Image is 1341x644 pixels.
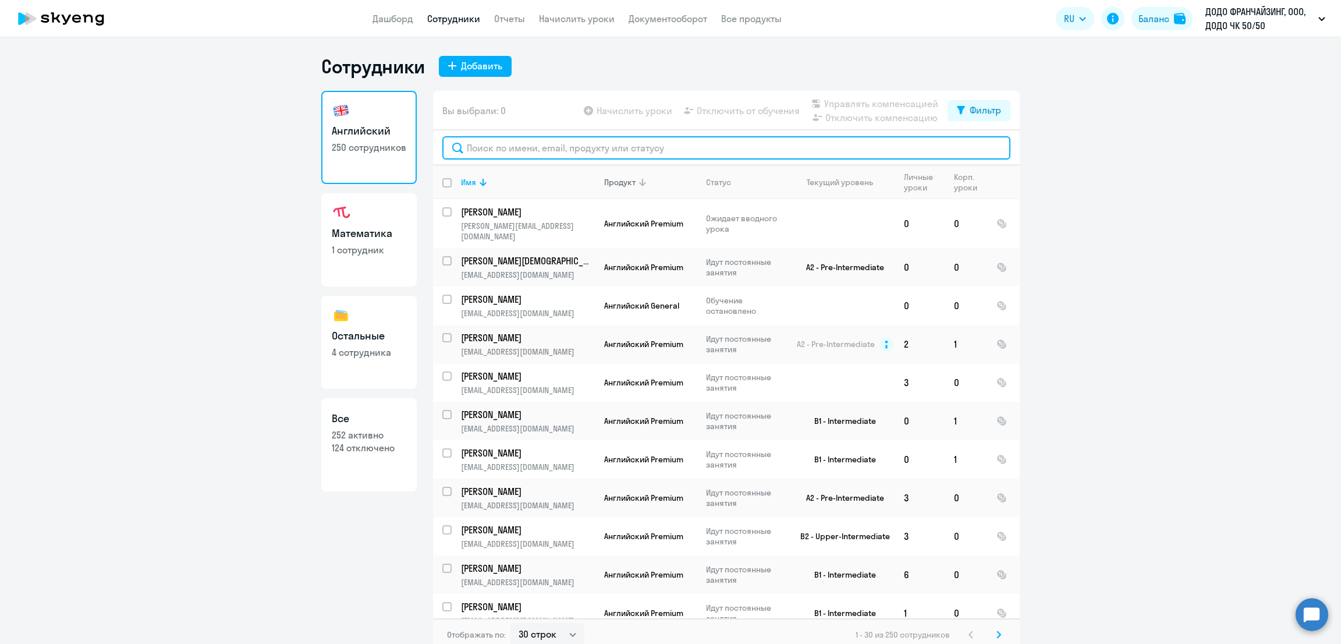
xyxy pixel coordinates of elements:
h1: Сотрудники [321,55,425,78]
p: [PERSON_NAME] [461,408,593,421]
td: 0 [895,440,945,479]
p: [EMAIL_ADDRESS][DOMAIN_NAME] [461,462,594,472]
p: [EMAIL_ADDRESS][DOMAIN_NAME] [461,423,594,434]
p: Идут постоянные занятия [706,487,786,508]
td: 0 [945,248,987,286]
button: ДОДО ФРАНЧАЙЗИНГ, ООО, ДОДО ЧК 50/50 Предоплата [1200,5,1331,33]
td: B1 - Intermediate [786,555,895,594]
h3: Английский [332,123,406,139]
td: 0 [945,517,987,555]
td: 1 [945,325,987,363]
div: Корп. уроки [954,172,979,193]
p: 4 сотрудника [332,346,406,359]
p: [PERSON_NAME] [461,331,593,344]
td: 3 [895,517,945,555]
p: [EMAIL_ADDRESS][DOMAIN_NAME] [461,500,594,511]
p: Идут постоянные занятия [706,449,786,470]
p: [EMAIL_ADDRESS][DOMAIN_NAME] [461,539,594,549]
span: Английский Premium [604,454,683,465]
span: Английский Premium [604,339,683,349]
p: Идут постоянные занятия [706,372,786,393]
td: 3 [895,479,945,517]
a: Сотрудники [427,13,480,24]
span: Английский Premium [604,262,683,273]
span: Английский General [604,300,679,311]
span: Английский Premium [604,608,683,618]
a: Английский250 сотрудников [321,91,417,184]
span: Отображать по: [447,629,506,640]
p: 1 сотрудник [332,243,406,256]
p: Идут постоянные занятия [706,526,786,547]
p: 252 активно [332,429,406,441]
td: 2 [895,325,945,363]
button: Фильтр [948,100,1010,121]
p: Обучение остановлено [706,295,786,316]
p: [PERSON_NAME] [461,523,593,536]
div: Имя [461,177,594,187]
a: [PERSON_NAME] [461,523,594,536]
div: Продукт [604,177,696,187]
span: Английский Premium [604,218,683,229]
h3: Остальные [332,328,406,344]
td: 1 [945,402,987,440]
button: Балансbalance [1131,7,1193,30]
button: RU [1056,7,1094,30]
div: Корп. уроки [954,172,987,193]
p: Идут постоянные занятия [706,603,786,624]
p: [EMAIL_ADDRESS][DOMAIN_NAME] [461,615,594,626]
span: Английский Premium [604,377,683,388]
p: ДОДО ФРАНЧАЙЗИНГ, ООО, ДОДО ЧК 50/50 Предоплата [1205,5,1314,33]
td: A2 - Pre-Intermediate [786,248,895,286]
a: Все продукты [721,13,782,24]
img: english [332,101,350,120]
a: Остальные4 сотрудника [321,296,417,389]
a: Отчеты [494,13,525,24]
p: [PERSON_NAME] [461,562,593,575]
img: balance [1174,13,1186,24]
p: [PERSON_NAME][DEMOGRAPHIC_DATA] [461,254,593,267]
td: 0 [895,199,945,248]
td: 0 [895,402,945,440]
p: 124 отключено [332,441,406,454]
span: Английский Premium [604,531,683,542]
td: A2 - Pre-Intermediate [786,479,895,517]
p: [PERSON_NAME] [461,370,593,383]
span: RU [1064,12,1074,26]
p: [PERSON_NAME] [461,206,593,218]
p: [EMAIL_ADDRESS][DOMAIN_NAME] [461,346,594,357]
p: [PERSON_NAME] [461,293,593,306]
td: 0 [945,363,987,402]
a: [PERSON_NAME] [461,331,594,344]
td: B1 - Intermediate [786,594,895,632]
a: [PERSON_NAME] [461,408,594,421]
td: B2 - Upper-Intermediate [786,517,895,555]
td: 3 [895,363,945,402]
a: [PERSON_NAME] [461,293,594,306]
td: B1 - Intermediate [786,440,895,479]
div: Добавить [461,59,502,73]
a: Все252 активно124 отключено [321,398,417,491]
td: 0 [895,248,945,286]
p: Идут постоянные занятия [706,564,786,585]
p: Идут постоянные занятия [706,257,786,278]
p: [EMAIL_ADDRESS][DOMAIN_NAME] [461,577,594,588]
h3: Все [332,411,406,426]
a: [PERSON_NAME] [461,206,594,218]
span: Английский Premium [604,493,683,503]
td: 0 [945,286,987,325]
a: [PERSON_NAME] [461,370,594,383]
p: 250 сотрудников [332,141,406,154]
p: Идут постоянные занятия [706,411,786,431]
td: 0 [945,479,987,517]
a: [PERSON_NAME] [461,562,594,575]
div: Личные уроки [904,172,936,193]
a: [PERSON_NAME] [461,447,594,459]
a: [PERSON_NAME] [461,600,594,613]
span: A2 - Pre-Intermediate [797,339,875,349]
td: 0 [945,555,987,594]
img: others [332,306,350,325]
p: [PERSON_NAME][EMAIL_ADDRESS][DOMAIN_NAME] [461,221,594,242]
p: Ожидает вводного урока [706,213,786,234]
p: [EMAIL_ADDRESS][DOMAIN_NAME] [461,385,594,395]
